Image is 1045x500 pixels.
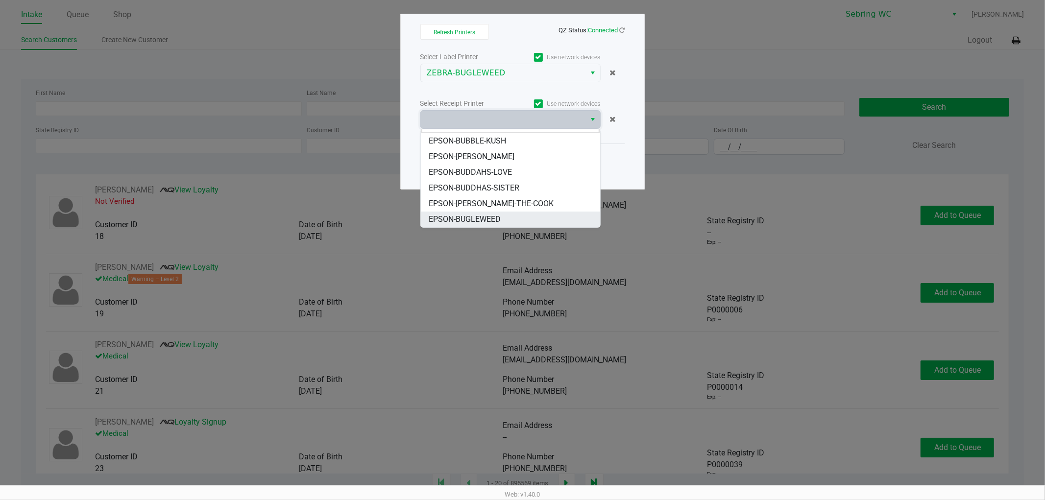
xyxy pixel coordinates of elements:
[420,52,510,62] div: Select Label Printer
[429,135,506,147] span: EPSON-BUBBLE-KUSH
[420,98,510,109] div: Select Receipt Printer
[420,24,489,40] button: Refresh Printers
[510,53,601,62] label: Use network devices
[510,99,601,108] label: Use network devices
[505,491,540,498] span: Web: v1.40.0
[429,198,554,210] span: EPSON-[PERSON_NAME]-THE-COOK
[588,26,618,34] span: Connected
[586,111,600,128] button: Select
[434,29,475,36] span: Refresh Printers
[429,151,514,163] span: EPSON-[PERSON_NAME]
[429,182,519,194] span: EPSON-BUDDHAS-SISTER
[429,167,512,178] span: EPSON-BUDDAHS-LOVE
[429,214,501,225] span: EPSON-BUGLEWEED
[559,26,625,34] span: QZ Status:
[586,64,600,82] button: Select
[427,67,580,79] span: ZEBRA-BUGLEWEED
